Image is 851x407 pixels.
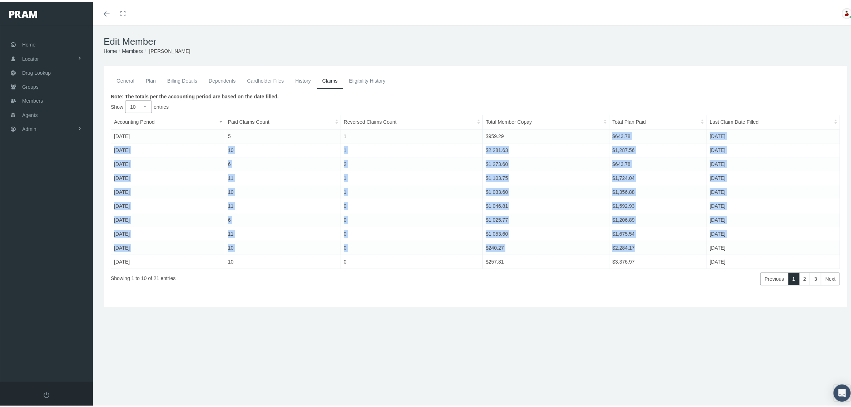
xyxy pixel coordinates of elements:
[317,71,343,87] a: Claims
[22,50,39,64] span: Locator
[22,78,39,92] span: Groups
[22,64,51,78] span: Drug Lookup
[483,183,609,197] td: $1,033.60
[225,211,341,225] td: 6
[341,142,483,156] td: 1
[707,197,840,211] td: [DATE]
[707,127,840,142] td: [DATE]
[707,211,840,225] td: [DATE]
[341,156,483,170] td: 2
[609,211,707,225] td: $1,206.89
[111,71,140,87] a: General
[341,239,483,253] td: 0
[9,9,37,16] img: PRAM_20_x_78.png
[483,225,609,239] td: $1,053.60
[203,71,242,87] a: Dependents
[707,225,840,239] td: [DATE]
[609,253,707,267] td: $3,376.97
[341,113,483,128] th: Reversed Claims Count: activate to sort column ascending
[707,183,840,197] td: [DATE]
[341,170,483,183] td: 1
[225,142,341,156] td: 10
[343,71,391,87] a: Eligibility History
[225,127,341,142] td: 5
[104,34,847,45] h1: Edit Member
[111,127,225,142] td: [DATE]
[609,156,707,170] td: $643.78
[225,183,341,197] td: 10
[341,211,483,225] td: 0
[341,127,483,142] td: 1
[22,36,35,50] span: Home
[111,211,225,225] td: [DATE]
[609,183,707,197] td: $1,356.88
[225,239,341,253] td: 10
[483,156,609,170] td: $1,273.60
[609,127,707,142] td: $643.78
[225,225,341,239] td: 11
[483,170,609,183] td: $1,103.75
[125,99,152,111] select: Showentries
[707,239,840,253] td: [DATE]
[111,183,225,197] td: [DATE]
[483,127,609,142] td: $959.29
[799,271,811,284] a: 2
[111,253,225,267] td: [DATE]
[111,239,225,253] td: [DATE]
[707,142,840,156] td: [DATE]
[111,156,225,170] td: [DATE]
[821,271,840,284] a: Next
[483,113,609,128] th: Total Member Copay: activate to sort column ascending
[341,197,483,211] td: 0
[225,197,341,211] td: 11
[225,113,341,128] th: Paid Claims Count: activate to sort column ascending
[609,113,707,128] th: Total Plan Paid: activate to sort column ascending
[111,170,225,183] td: [DATE]
[707,113,840,128] th: Last Claim Date Filled: activate to sort column ascending
[225,156,341,170] td: 6
[483,253,609,267] td: $257.81
[483,197,609,211] td: $1,046.81
[22,92,43,106] span: Members
[140,71,162,87] a: Plan
[111,197,225,211] td: [DATE]
[149,46,190,52] span: [PERSON_NAME]
[111,113,225,128] th: Accounting Period: activate to sort column ascending
[290,71,317,87] a: History
[609,239,707,253] td: $2,284.17
[104,46,117,52] a: Home
[707,156,840,170] td: [DATE]
[760,271,788,284] a: Previous
[111,99,475,111] label: Show entries
[707,253,840,267] td: [DATE]
[483,211,609,225] td: $1,025.77
[122,46,143,52] a: Members
[833,383,851,400] div: Open Intercom Messenger
[483,239,609,253] td: $240.27
[788,271,800,284] a: 1
[225,253,341,267] td: 10
[241,71,290,87] a: Cardholder Files
[22,107,38,120] span: Agents
[341,225,483,239] td: 0
[341,183,483,197] td: 1
[707,170,840,183] td: [DATE]
[341,253,483,267] td: 0
[111,142,225,156] td: [DATE]
[609,197,707,211] td: $1,592.93
[609,142,707,156] td: $1,287.56
[483,142,609,156] td: $2,281.63
[609,170,707,183] td: $1,724.04
[22,121,36,134] span: Admin
[225,170,341,183] td: 11
[609,225,707,239] td: $1,675.54
[111,225,225,239] td: [DATE]
[162,71,203,87] a: Billing Details
[810,271,821,284] a: 3
[111,91,840,99] div: Note: The totals per the accounting period are based on the date filled.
